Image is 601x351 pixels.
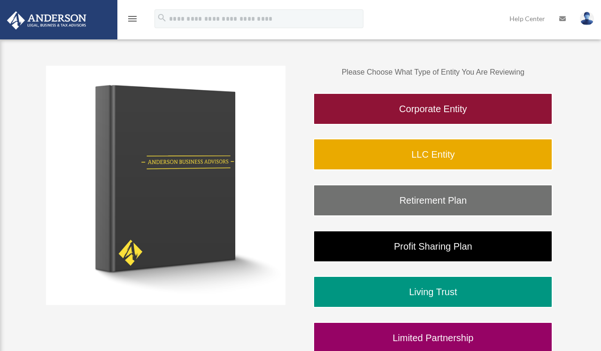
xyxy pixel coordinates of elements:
img: User Pic [580,12,594,25]
a: Corporate Entity [313,93,553,125]
i: menu [127,13,138,24]
a: Profit Sharing Plan [313,230,553,262]
a: Retirement Plan [313,184,553,216]
p: Please Choose What Type of Entity You Are Reviewing [313,66,553,79]
a: menu [127,16,138,24]
img: Anderson Advisors Platinum Portal [4,11,89,30]
a: LLC Entity [313,138,553,170]
i: search [157,13,167,23]
a: Living Trust [313,276,553,308]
